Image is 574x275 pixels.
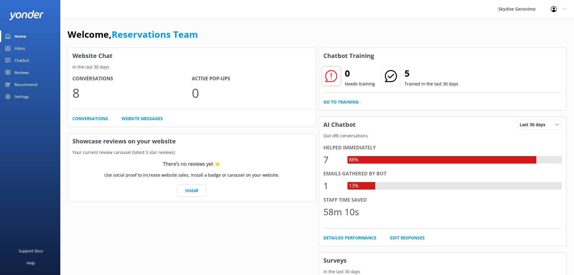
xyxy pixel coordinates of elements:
div: Emails gathered by bot [323,170,562,178]
div: Settings [14,91,29,103]
div: Reviews [14,66,29,78]
div: 1 [323,179,341,193]
p: In the last 30 days [68,64,316,70]
div: There’s no reviews yet ⭐ [163,160,220,168]
h3: AI Chatbot [319,117,360,133]
div: 7 [323,152,341,167]
h3: Website Chat [68,48,316,64]
p: Needs training [345,81,375,87]
p: Trained in the last 30 days [404,81,458,87]
p: 0 [192,83,311,103]
h3: Showcase reviews on your website [68,133,316,149]
div: Chatbot [14,54,29,66]
a: Reservations Team [112,28,198,40]
h3: Chatbot Training [319,48,379,64]
p: Use social proof to increase website sales. Install a badge or carousel on your website. [104,172,279,178]
a: Conversations [72,115,108,122]
h3: Surveys [319,253,567,268]
div: 88% [347,156,360,164]
h4: Conversations [72,75,192,83]
p: Out of 8 conversations [319,133,567,139]
span: Last 30 days [520,121,549,128]
div: Staff time saved [323,196,562,204]
div: 13% [347,182,360,190]
div: Recommend [14,78,37,91]
div: Help [27,257,35,269]
div: Support Docs [19,245,43,257]
div: Home [14,30,26,42]
h2: 5 [404,66,458,81]
h2: 0 [345,66,375,81]
img: yonder-white-logo.png [9,10,44,20]
div: Helped immediately [323,144,562,152]
a: Install [177,184,206,197]
h4: Active Pop-ups [192,75,311,83]
p: In the last 30 days [319,268,567,275]
p: 8 [72,83,192,103]
a: Edit Responses [390,235,425,241]
a: Detailed Performance [323,235,376,241]
div: Inbox [14,42,25,54]
a: Go to Training [323,99,359,105]
a: Website Messages [122,115,163,122]
p: Your current review carousel (latest 5 star reviews) [68,149,316,156]
div: 58m 10s [323,205,359,219]
h1: Welcome, [68,27,198,42]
